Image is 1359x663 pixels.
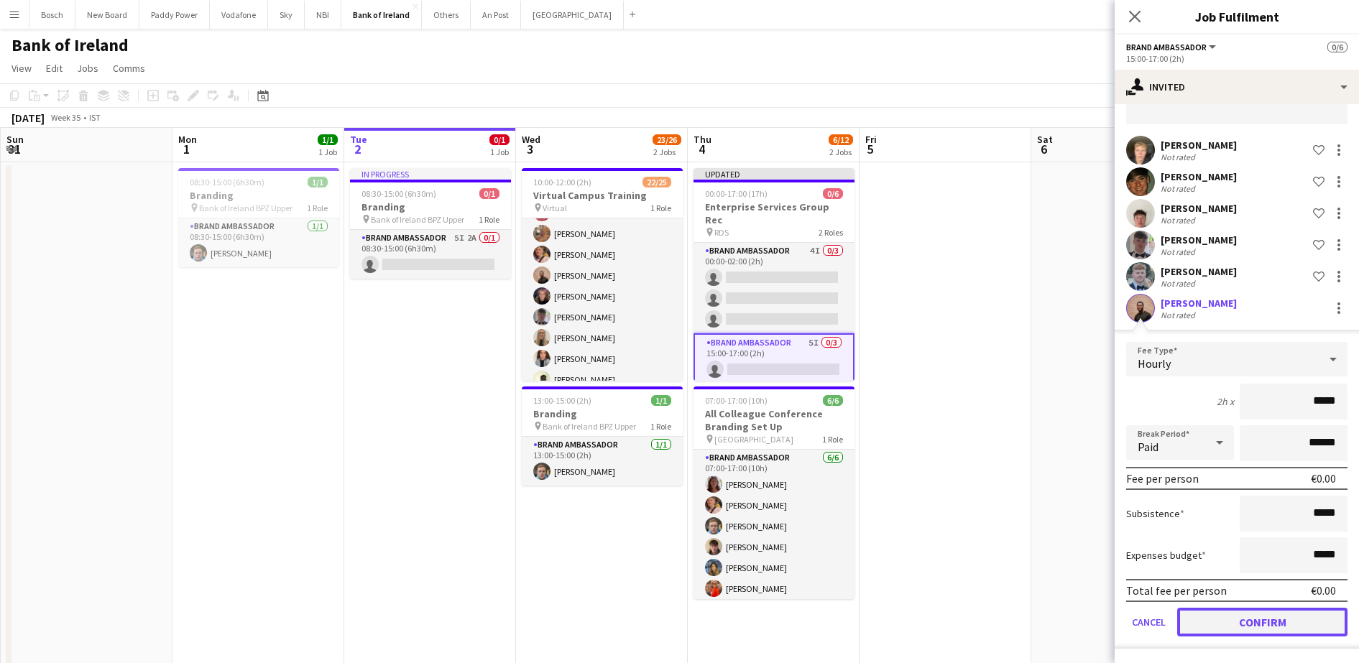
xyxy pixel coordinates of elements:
[176,141,197,157] span: 1
[1217,395,1234,408] div: 2h x
[1161,246,1198,257] div: Not rated
[6,133,24,146] span: Sun
[533,177,591,187] span: 10:00-12:00 (2h)
[361,188,436,199] span: 08:30-15:00 (6h30m)
[823,188,843,199] span: 0/6
[1161,297,1237,310] div: [PERSON_NAME]
[705,188,768,199] span: 00:00-17:00 (17h)
[653,147,681,157] div: 2 Jobs
[1115,7,1359,26] h3: Job Fulfilment
[1161,233,1237,246] div: [PERSON_NAME]
[521,1,624,29] button: [GEOGRAPHIC_DATA]
[350,168,511,180] div: In progress
[107,59,151,78] a: Comms
[341,1,422,29] button: Bank of Ireland
[318,134,338,145] span: 1/1
[1161,202,1237,215] div: [PERSON_NAME]
[1138,356,1171,371] span: Hourly
[714,434,793,445] span: [GEOGRAPHIC_DATA]
[714,227,729,238] span: RDS
[653,134,681,145] span: 23/26
[829,134,853,145] span: 6/12
[1126,471,1199,486] div: Fee per person
[1126,608,1171,636] button: Cancel
[178,218,339,267] app-card-role: Brand Ambassador1/108:30-15:00 (6h30m)[PERSON_NAME]
[863,141,877,157] span: 5
[11,34,129,56] h1: Bank of Ireland
[865,133,877,146] span: Fri
[1126,53,1348,64] div: 15:00-17:00 (2h)
[40,59,68,78] a: Edit
[350,200,511,213] h3: Branding
[705,395,768,406] span: 07:00-17:00 (10h)
[318,147,337,157] div: 1 Job
[77,62,98,75] span: Jobs
[178,189,339,202] h3: Branding
[1126,583,1227,598] div: Total fee per person
[1161,170,1237,183] div: [PERSON_NAME]
[522,168,683,381] app-job-card: 10:00-12:00 (2h)22/25Virtual Campus Training Virtual1 Role[PERSON_NAME][PERSON_NAME][PERSON_NAME]...
[691,141,711,157] span: 4
[642,177,671,187] span: 22/25
[268,1,305,29] button: Sky
[139,1,210,29] button: Paddy Power
[522,133,540,146] span: Wed
[533,395,591,406] span: 13:00-15:00 (2h)
[4,141,24,157] span: 31
[371,214,464,225] span: Bank of Ireland BPZ Upper
[46,62,63,75] span: Edit
[1115,70,1359,104] div: Invited
[819,227,843,238] span: 2 Roles
[694,168,854,180] div: Updated
[694,168,854,381] app-job-card: Updated00:00-17:00 (17h)0/6Enterprise Services Group Rec RDS2 RolesBrand Ambassador4I0/300:00-02:...
[178,133,197,146] span: Mon
[1177,608,1348,636] button: Confirm
[178,168,339,267] app-job-card: 08:30-15:00 (6h30m)1/1Branding Bank of Ireland BPZ Upper1 RoleBrand Ambassador1/108:30-15:00 (6h3...
[1161,152,1198,162] div: Not rated
[694,407,854,433] h3: All Colleague Conference Branding Set Up
[490,147,509,157] div: 1 Job
[210,1,268,29] button: Vodafone
[348,141,367,157] span: 2
[350,168,511,279] div: In progress08:30-15:00 (6h30m)0/1Branding Bank of Ireland BPZ Upper1 RoleBrand Ambassador5I2A0/10...
[11,111,45,125] div: [DATE]
[522,437,683,486] app-card-role: Brand Ambassador1/113:00-15:00 (2h)[PERSON_NAME]
[199,203,292,213] span: Bank of Ireland BPZ Upper
[1037,133,1053,146] span: Sat
[543,203,567,213] span: Virtual
[1126,507,1184,520] label: Subsistence
[307,203,328,213] span: 1 Role
[1311,471,1336,486] div: €0.00
[422,1,471,29] button: Others
[350,133,367,146] span: Tue
[1161,278,1198,289] div: Not rated
[694,386,854,599] app-job-card: 07:00-17:00 (10h)6/6All Colleague Conference Branding Set Up [GEOGRAPHIC_DATA]1 RoleBrand Ambassa...
[75,1,139,29] button: New Board
[650,203,671,213] span: 1 Role
[829,147,852,157] div: 2 Jobs
[190,177,264,187] span: 08:30-15:00 (6h30m)
[1327,42,1348,52] span: 0/6
[694,243,854,333] app-card-role: Brand Ambassador4I0/300:00-02:00 (2h)
[479,214,499,225] span: 1 Role
[489,134,510,145] span: 0/1
[11,62,32,75] span: View
[1126,42,1207,52] span: Brand Ambassador
[479,188,499,199] span: 0/1
[522,386,683,486] div: 13:00-15:00 (2h)1/1Branding Bank of Ireland BPZ Upper1 RoleBrand Ambassador1/113:00-15:00 (2h)[PE...
[1126,42,1218,52] button: Brand Ambassador
[694,450,854,603] app-card-role: Brand Ambassador6/607:00-17:00 (10h)[PERSON_NAME][PERSON_NAME][PERSON_NAME][PERSON_NAME][PERSON_N...
[305,1,341,29] button: NBI
[694,200,854,226] h3: Enterprise Services Group Rec
[543,421,636,432] span: Bank of Ireland BPZ Upper
[6,59,37,78] a: View
[350,230,511,279] app-card-role: Brand Ambassador5I2A0/108:30-15:00 (6h30m)
[29,1,75,29] button: Bosch
[1161,215,1198,226] div: Not rated
[113,62,145,75] span: Comms
[1161,139,1237,152] div: [PERSON_NAME]
[522,407,683,420] h3: Branding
